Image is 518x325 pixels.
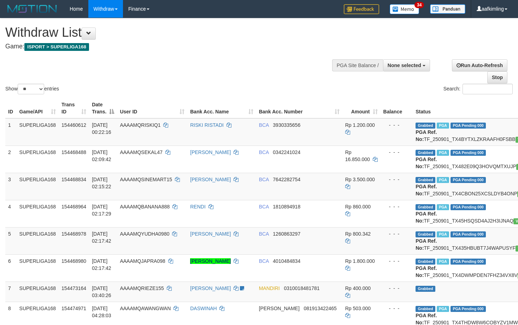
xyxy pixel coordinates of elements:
span: Copy 1810894918 to clipboard [273,204,300,209]
span: Rp 800.342 [345,231,371,237]
th: Game/API: activate to sort column ascending [17,98,59,118]
span: AAAAMQAWANGWAN [120,306,171,311]
span: Copy 7642282754 to clipboard [273,177,300,182]
span: AAAAMQRIEZE155 [120,285,164,291]
span: Grabbed [416,123,435,129]
span: Grabbed [416,259,435,265]
img: Button%20Memo.svg [390,4,419,14]
span: [DATE] 04:28:03 [92,306,111,318]
span: Rp 1.800.000 [345,258,375,264]
span: PGA Pending [451,123,486,129]
b: PGA Ref. No: [416,265,437,278]
th: Trans ID: activate to sort column ascending [59,98,89,118]
span: PGA Pending [451,259,486,265]
span: Copy 4010484834 to clipboard [273,258,300,264]
td: SUPERLIGA168 [17,254,59,282]
span: 154473164 [61,285,86,291]
span: BCA [259,149,269,155]
b: PGA Ref. No: [416,156,437,169]
img: panduan.png [430,4,465,14]
span: [DATE] 02:15:22 [92,177,111,189]
select: Showentries [18,84,44,94]
span: PGA Pending [451,177,486,183]
span: Marked by aafchoeunmanni [437,204,449,210]
span: None selected [388,63,421,68]
a: [PERSON_NAME] [190,285,231,291]
span: Copy 1260863297 to clipboard [273,231,300,237]
img: Feedback.jpg [344,4,379,14]
span: 154468964 [61,204,86,209]
span: 154468488 [61,149,86,155]
span: 154468834 [61,177,86,182]
h1: Withdraw List [5,25,338,40]
a: [PERSON_NAME] [190,231,231,237]
span: 34 [414,2,424,8]
b: PGA Ref. No: [416,211,437,224]
span: PGA Pending [451,204,486,210]
span: [DATE] 02:17:42 [92,258,111,271]
span: [DATE] 00:22:16 [92,122,111,135]
span: 154460612 [61,122,86,128]
h4: Game: [5,43,338,50]
td: SUPERLIGA168 [17,118,59,146]
td: SUPERLIGA168 [17,227,59,254]
span: Grabbed [416,150,435,156]
span: Rp 3.500.000 [345,177,375,182]
span: Marked by aafnonsreyleab [437,177,449,183]
span: Copy 0342241024 to clipboard [273,149,300,155]
span: [DATE] 02:17:29 [92,204,111,217]
span: Marked by aafnonsreyleab [437,123,449,129]
th: Bank Acc. Name: activate to sort column ascending [187,98,256,118]
span: Rp 503.000 [345,306,371,311]
a: [PERSON_NAME] [190,149,231,155]
td: SUPERLIGA168 [17,200,59,227]
a: RISKI RISTADI [190,122,224,128]
div: - - - [383,305,410,312]
div: - - - [383,285,410,292]
span: PGA Pending [451,150,486,156]
td: 4 [5,200,17,227]
button: None selected [383,59,430,71]
td: SUPERLIGA168 [17,282,59,302]
span: Grabbed [416,286,435,292]
th: User ID: activate to sort column ascending [117,98,187,118]
th: ID [5,98,17,118]
td: 7 [5,282,17,302]
span: PGA Pending [451,306,486,312]
span: AAAAMQRISKIQ1 [120,122,160,128]
span: BCA [259,122,269,128]
span: PGA Pending [451,231,486,237]
span: Rp 400.000 [345,285,371,291]
span: Copy 3930335656 to clipboard [273,122,300,128]
b: PGA Ref. No: [416,184,437,196]
td: 5 [5,227,17,254]
span: BCA [259,258,269,264]
div: PGA Site Balance / [332,59,383,71]
span: ISPORT > SUPERLIGA168 [24,43,89,51]
span: Copy 0310018481781 to clipboard [284,285,319,291]
span: Rp 16.850.000 [345,149,370,162]
span: Grabbed [416,204,435,210]
span: Grabbed [416,231,435,237]
span: Marked by aafheankoy [437,306,449,312]
span: Grabbed [416,306,435,312]
a: [PERSON_NAME] [190,258,231,264]
span: Marked by aafchoeunmanni [437,231,449,237]
span: 154468980 [61,258,86,264]
span: Rp 1.200.000 [345,122,375,128]
td: SUPERLIGA168 [17,173,59,200]
b: PGA Ref. No: [416,129,437,142]
a: RENDI [190,204,206,209]
span: BCA [259,177,269,182]
div: - - - [383,176,410,183]
td: 1 [5,118,17,146]
span: AAAAMQJAPRA098 [120,258,165,264]
th: Amount: activate to sort column ascending [342,98,381,118]
span: Marked by aafchoeunmanni [437,259,449,265]
span: AAAAMQYUDHA0980 [120,231,169,237]
span: 154474971 [61,306,86,311]
a: Stop [487,71,507,83]
label: Search: [443,84,513,94]
span: Grabbed [416,177,435,183]
a: DASWINAH [190,306,217,311]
